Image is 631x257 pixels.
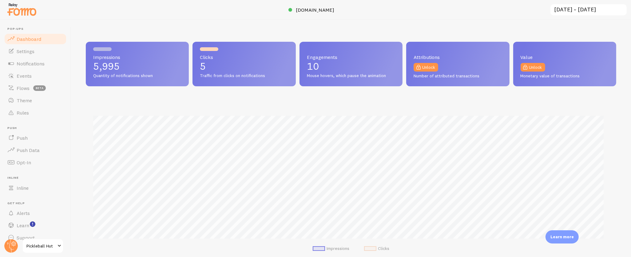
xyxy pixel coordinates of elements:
span: Support [17,235,35,241]
li: Impressions [313,246,349,251]
span: Opt-In [17,159,31,165]
span: Notifications [17,60,45,67]
span: Push [7,126,67,130]
a: Push Data [4,144,67,156]
span: Monetary value of transactions [521,73,609,79]
a: Alerts [4,207,67,219]
svg: <p>Watch New Feature Tutorials!</p> [30,221,35,227]
li: Clicks [364,246,389,251]
a: Theme [4,94,67,107]
span: Mouse hovers, which pause the animation [307,73,395,79]
p: Learn more [550,234,574,240]
span: beta [33,85,46,91]
span: Alerts [17,210,30,216]
a: Unlock [414,63,438,72]
a: Flows beta [4,82,67,94]
p: 5 [200,61,288,71]
div: Learn more [546,230,579,243]
span: Traffic from clicks on notifications [200,73,288,79]
a: Events [4,70,67,82]
a: Notifications [4,57,67,70]
span: Value [521,55,609,60]
a: Unlock [521,63,545,72]
span: Pickleball Hut [26,242,56,250]
span: Inline [17,185,29,191]
a: Push [4,132,67,144]
a: Learn [4,219,67,232]
span: Events [17,73,32,79]
span: Number of attributed transactions [414,73,502,79]
span: Inline [7,176,67,180]
span: Impressions [93,55,181,60]
span: Push [17,135,28,141]
img: fomo-relay-logo-orange.svg [6,2,37,17]
a: Support [4,232,67,244]
span: Engagements [307,55,395,60]
a: Pickleball Hut [22,239,64,253]
span: Rules [17,110,29,116]
span: Flows [17,85,30,91]
p: 5,995 [93,61,181,71]
a: Settings [4,45,67,57]
span: Learn [17,222,29,228]
span: Settings [17,48,34,54]
span: Pop-ups [7,27,67,31]
a: Inline [4,182,67,194]
span: Clicks [200,55,288,60]
span: Theme [17,97,32,103]
span: Quantity of notifications shown [93,73,181,79]
span: Attributions [414,55,502,60]
span: Dashboard [17,36,41,42]
p: 10 [307,61,395,71]
a: Dashboard [4,33,67,45]
a: Rules [4,107,67,119]
span: Push Data [17,147,40,153]
span: Get Help [7,201,67,205]
a: Opt-In [4,156,67,169]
